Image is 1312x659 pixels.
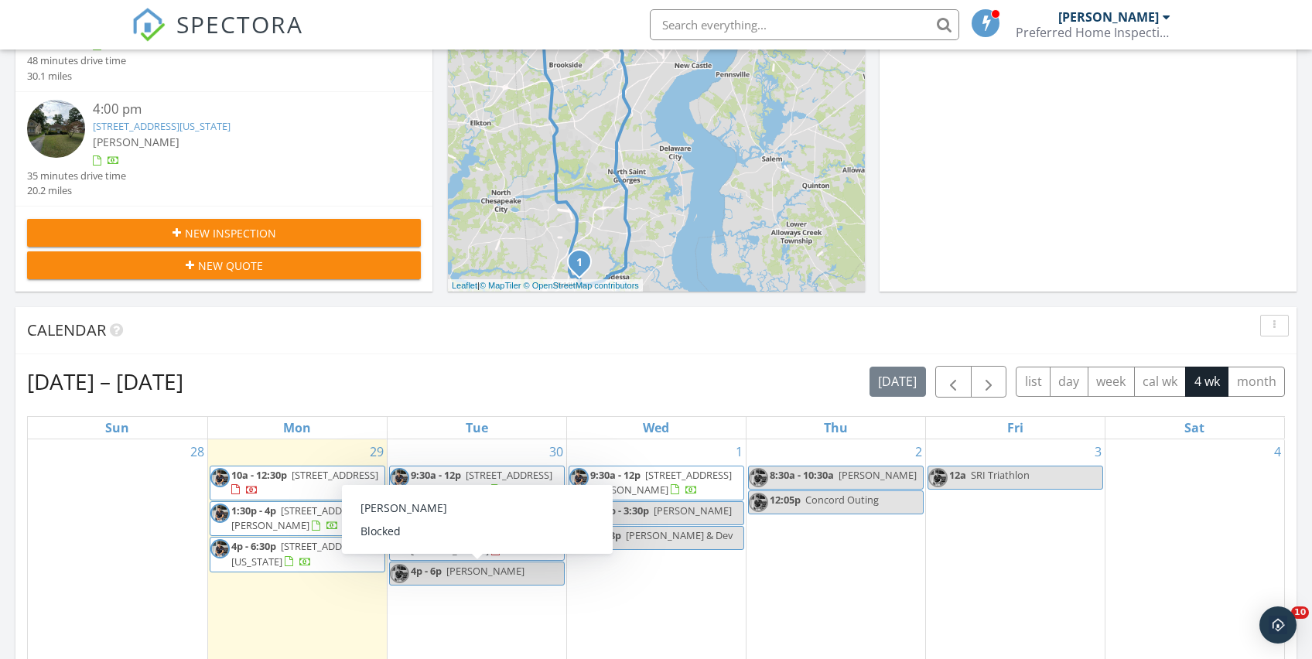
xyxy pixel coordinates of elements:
[579,261,589,271] div: 309 New St, Middletown, DE 19709
[1058,9,1159,25] div: [PERSON_NAME]
[231,504,276,517] span: 1:30p - 4p
[231,468,287,482] span: 10a - 12:30p
[390,564,409,583] img: 0c05d3467354492fa77c080195068113.jpeg
[132,21,303,53] a: SPECTORA
[27,100,85,158] img: streetview
[390,468,409,487] img: 0c05d3467354492fa77c080195068113.jpeg
[185,225,276,241] span: New Inspection
[231,468,378,497] a: 10a - 12:30p [STREET_ADDRESS]
[27,366,183,397] h2: [DATE] – [DATE]
[463,417,491,439] a: Tuesday
[569,466,744,500] a: 9:30a - 12p [STREET_ADDRESS][PERSON_NAME]
[27,219,421,247] button: New Inspection
[1181,417,1208,439] a: Saturday
[27,53,126,68] div: 48 minutes drive time
[187,439,207,464] a: Go to September 28, 2025
[1271,439,1284,464] a: Go to October 4, 2025
[650,9,959,40] input: Search everything...
[569,468,589,487] img: 0c05d3467354492fa77c080195068113.jpeg
[733,439,746,464] a: Go to October 1, 2025
[93,135,179,149] span: [PERSON_NAME]
[390,528,409,548] img: 0c05d3467354492fa77c080195068113.jpeg
[27,251,421,279] button: New Quote
[770,468,834,482] span: 8:30a - 10:30a
[231,504,367,532] span: [STREET_ADDRESS][PERSON_NAME]
[590,468,732,497] a: 9:30a - 12p [STREET_ADDRESS][PERSON_NAME]
[590,504,649,517] span: 1:30p - 3:30p
[411,504,447,517] span: 12p - 4p
[210,537,385,572] a: 4p - 6:30p [STREET_ADDRESS][US_STATE]
[411,528,547,557] a: 3p - 5:30p [STREET_ADDRESS][PERSON_NAME]
[411,528,547,557] span: [STREET_ADDRESS][PERSON_NAME]
[524,281,639,290] a: © OpenStreetMap contributors
[839,468,917,482] span: [PERSON_NAME]
[912,439,925,464] a: Go to October 2, 2025
[27,69,126,84] div: 30.1 miles
[805,493,879,507] span: Concord Outing
[132,8,166,42] img: The Best Home Inspection Software - Spectora
[198,258,263,274] span: New Quote
[569,504,589,523] img: 0c05d3467354492fa77c080195068113.jpeg
[870,367,926,397] button: [DATE]
[770,493,801,507] span: 12:05p
[480,281,521,290] a: © MapTiler
[576,258,583,268] i: 1
[1228,367,1285,397] button: month
[546,439,566,464] a: Go to September 30, 2025
[176,8,303,40] span: SPECTORA
[928,468,948,487] img: 0c05d3467354492fa77c080195068113.jpeg
[971,468,1030,482] span: SRI Triathlon
[210,466,385,500] a: 10a - 12:30p [STREET_ADDRESS]
[590,468,641,482] span: 9:30a - 12p
[389,526,565,561] a: 3p - 5:30p [STREET_ADDRESS][PERSON_NAME]
[448,279,643,292] div: |
[626,528,733,542] span: [PERSON_NAME] & Dev
[292,468,378,482] span: [STREET_ADDRESS]
[231,539,276,553] span: 4p - 6:30p
[654,504,732,517] span: [PERSON_NAME]
[389,466,565,500] a: 9:30a - 12p [STREET_ADDRESS][PERSON_NAME]
[210,501,385,536] a: 1:30p - 4p [STREET_ADDRESS][PERSON_NAME]
[367,439,387,464] a: Go to September 29, 2025
[1088,367,1135,397] button: week
[231,504,367,532] a: 1:30p - 4p [STREET_ADDRESS][PERSON_NAME]
[93,100,388,119] div: 4:00 pm
[411,468,461,482] span: 9:30a - 12p
[411,468,552,497] a: 9:30a - 12p [STREET_ADDRESS][PERSON_NAME]
[210,539,230,558] img: 0c05d3467354492fa77c080195068113.jpeg
[569,528,589,548] img: 0c05d3467354492fa77c080195068113.jpeg
[590,468,732,497] span: [STREET_ADDRESS][PERSON_NAME]
[210,468,230,487] img: 0c05d3467354492fa77c080195068113.jpeg
[411,468,552,497] span: [STREET_ADDRESS][PERSON_NAME]
[640,417,672,439] a: Wednesday
[231,539,367,568] a: 4p - 6:30p [STREET_ADDRESS][US_STATE]
[1134,367,1187,397] button: cal wk
[280,417,314,439] a: Monday
[1185,367,1228,397] button: 4 wk
[1259,606,1297,644] div: Open Intercom Messenger
[1016,25,1170,40] div: Preferred Home Inspections LLC
[1092,439,1105,464] a: Go to October 3, 2025
[411,528,456,542] span: 3p - 5:30p
[210,504,230,523] img: 0c05d3467354492fa77c080195068113.jpeg
[452,281,477,290] a: Leaflet
[971,366,1007,398] button: Next
[390,504,409,523] img: 0c05d3467354492fa77c080195068113.jpeg
[93,119,231,133] a: [STREET_ADDRESS][US_STATE]
[821,417,851,439] a: Thursday
[446,564,524,578] span: [PERSON_NAME]
[1004,417,1027,439] a: Friday
[27,100,421,199] a: 4:00 pm [STREET_ADDRESS][US_STATE] [PERSON_NAME] 35 minutes drive time 20.2 miles
[231,539,367,568] span: [STREET_ADDRESS][US_STATE]
[1291,606,1309,619] span: 10
[935,366,972,398] button: Previous
[452,504,481,517] span: Riches
[590,528,621,542] span: 4p - 8p
[1050,367,1088,397] button: day
[27,319,106,340] span: Calendar
[949,468,966,482] span: 12a
[749,468,768,487] img: 0c05d3467354492fa77c080195068113.jpeg
[411,564,442,578] span: 4p - 6p
[102,417,132,439] a: Sunday
[749,493,768,512] img: 0c05d3467354492fa77c080195068113.jpeg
